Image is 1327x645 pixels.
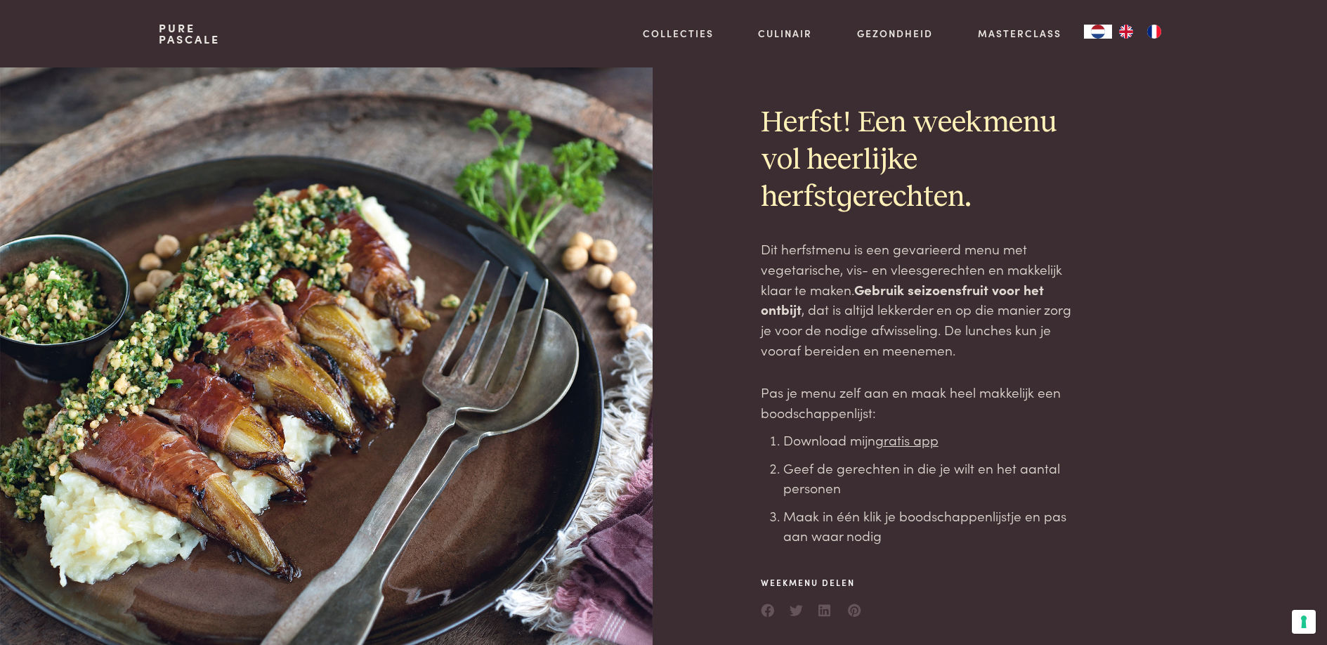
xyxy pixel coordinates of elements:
a: FR [1140,25,1168,39]
a: EN [1112,25,1140,39]
aside: Language selected: Nederlands [1084,25,1168,39]
li: Download mijn [783,430,1083,450]
span: Weekmenu delen [761,576,862,589]
a: Gezondheid [857,26,933,41]
h2: Herfst! Een weekmenu vol heerlijke herfstgerechten. [761,105,1083,216]
a: Masterclass [978,26,1061,41]
p: Dit herfstmenu is een gevarieerd menu met vegetarische, vis- en vleesgerechten en makkelijk klaar... [761,239,1083,360]
p: Pas je menu zelf aan en maak heel makkelijk een boodschappenlijst: [761,382,1083,422]
li: Geef de gerechten in die je wilt en het aantal personen [783,458,1083,498]
div: Language [1084,25,1112,39]
ul: Language list [1112,25,1168,39]
a: Culinair [758,26,812,41]
a: gratis app [875,430,939,449]
a: PurePascale [159,22,220,45]
a: Collecties [643,26,714,41]
button: Uw voorkeuren voor toestemming voor trackingtechnologieën [1292,610,1316,634]
li: Maak in één klik je boodschappenlijstje en pas aan waar nodig [783,506,1083,546]
a: NL [1084,25,1112,39]
strong: Gebruik seizoensfruit voor het ontbijt [761,280,1044,319]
